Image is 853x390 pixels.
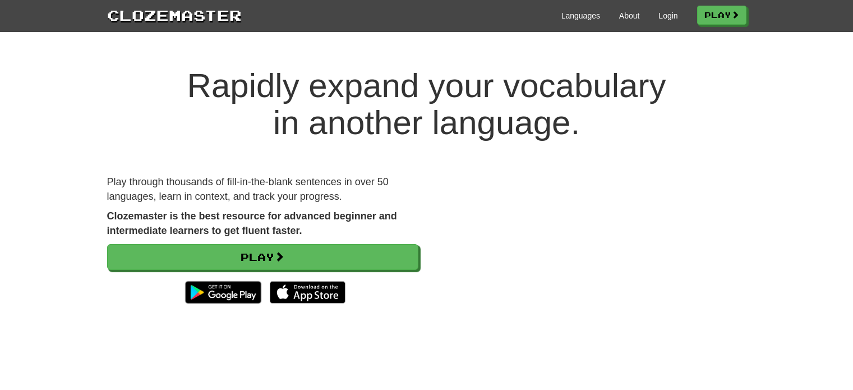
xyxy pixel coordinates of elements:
[561,10,600,21] a: Languages
[658,10,677,21] a: Login
[107,4,242,25] a: Clozemaster
[270,281,345,304] img: Download_on_the_App_Store_Badge_US-UK_135x40-25178aeef6eb6b83b96f5f2d004eda3bffbb37122de64afbaef7...
[107,175,418,204] p: Play through thousands of fill-in-the-blank sentences in over 50 languages, learn in context, and...
[697,6,746,25] a: Play
[619,10,640,21] a: About
[107,210,397,236] strong: Clozemaster is the best resource for advanced beginner and intermediate learners to get fluent fa...
[107,244,418,270] a: Play
[179,276,266,309] img: Get it on Google Play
